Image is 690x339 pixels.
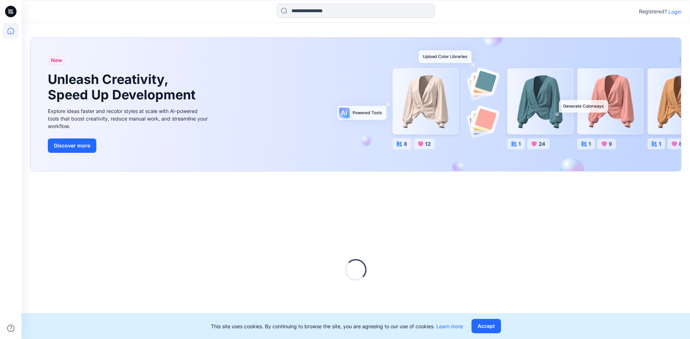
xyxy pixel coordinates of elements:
button: Discover more [48,138,96,153]
span: New [51,56,62,65]
p: Login [668,8,681,15]
h1: Unleash Creativity, Speed Up Development [48,72,199,103]
a: Learn more [436,323,463,329]
div: Explore ideas faster and recolor styles at scale with AI-powered tools that boost creativity, red... [48,107,210,130]
p: Registered? [639,7,667,16]
button: Accept [471,319,501,333]
a: Discover more [48,138,210,153]
p: This site uses cookies. By continuing to browse the site, you are agreeing to our use of cookies. [211,322,463,330]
